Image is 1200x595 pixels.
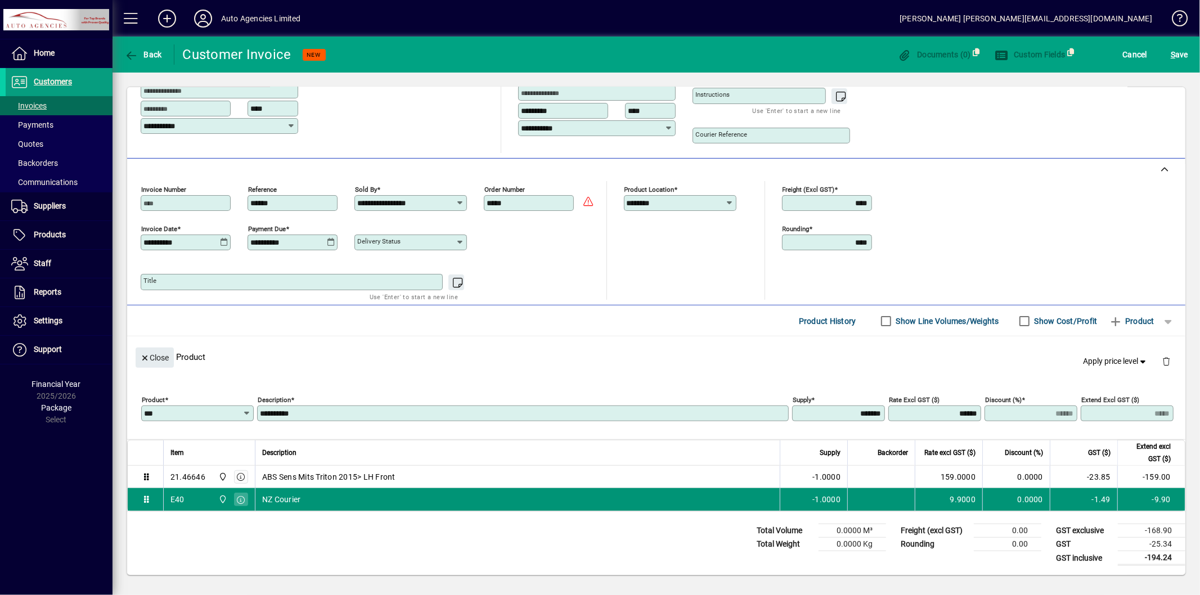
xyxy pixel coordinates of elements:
a: Payments [6,115,113,134]
div: Product [127,336,1185,377]
span: Package [41,403,71,412]
span: Backorder [878,447,908,459]
span: Close [140,349,169,367]
span: Settings [34,316,62,325]
td: -9.90 [1117,488,1185,511]
button: Cancel [1120,44,1150,65]
span: Rate excl GST ($) [924,447,976,459]
td: Total Volume [751,524,819,538]
span: Item [170,447,184,459]
span: Home [34,48,55,57]
a: Invoices [6,96,113,115]
td: 0.0000 Kg [819,538,886,551]
button: Close [136,348,174,368]
button: Add [149,8,185,29]
mat-label: Product [142,396,165,404]
span: -1.0000 [812,471,841,483]
div: Auto Agencies Limited [221,10,301,28]
td: 0.0000 [982,488,1050,511]
span: Product History [799,312,856,330]
span: Supply [820,447,841,459]
mat-label: Payment due [248,225,286,233]
span: Rangiora [215,493,228,506]
mat-hint: Use 'Enter' to start a new line [370,290,458,303]
span: NZ Courier [262,494,301,505]
span: ABS Sens Mits Triton 2015> LH Front [262,471,395,483]
button: Delete [1153,348,1180,375]
a: Communications [6,173,113,192]
mat-label: Extend excl GST ($) [1081,396,1139,404]
button: Save [1168,44,1191,65]
td: GST [1050,538,1118,551]
mat-label: Order number [484,186,525,193]
div: [PERSON_NAME] [PERSON_NAME][EMAIL_ADDRESS][DOMAIN_NAME] [900,10,1152,28]
td: Rounding [895,538,974,551]
span: S [1171,50,1175,59]
mat-label: Freight (excl GST) [783,186,835,193]
td: Total Weight [751,538,819,551]
a: Products [6,221,113,249]
button: Apply price level [1079,351,1153,372]
mat-label: Description [258,396,291,404]
a: Backorders [6,154,113,173]
td: 0.0000 [982,466,1050,488]
div: E40 [170,494,185,505]
div: 159.0000 [922,471,976,483]
label: Show Cost/Profit [1032,315,1098,327]
span: Support [34,345,62,354]
span: Backorders [11,159,58,168]
mat-hint: Use 'Enter' to start a new line [753,104,841,117]
label: Show Line Volumes/Weights [894,315,999,327]
td: 0.00 [974,538,1041,551]
span: Discount (%) [1005,447,1043,459]
app-page-header-button: Delete [1153,356,1180,366]
a: Knowledge Base [1163,2,1186,39]
a: Quotes [6,134,113,154]
span: Communications [11,178,78,187]
mat-label: Sold by [355,186,377,193]
td: -159.00 [1117,466,1185,488]
mat-label: Instructions [695,91,730,98]
span: Quotes [11,139,43,148]
button: Profile [185,8,221,29]
span: Product [1109,312,1154,330]
span: Custom Fields [995,50,1066,59]
mat-label: Rounding [783,225,810,233]
td: GST exclusive [1050,524,1118,538]
a: Settings [6,307,113,335]
td: Freight (excl GST) [895,524,974,538]
span: Cancel [1123,46,1148,64]
span: Financial Year [32,380,81,389]
mat-label: Invoice date [141,225,177,233]
span: Back [124,50,162,59]
button: Custom Fields [992,44,1068,65]
div: 21.46646 [170,471,205,483]
button: Documents (0) [895,44,974,65]
td: -25.34 [1118,538,1185,551]
span: -1.0000 [812,494,841,505]
td: GST inclusive [1050,551,1118,565]
mat-label: Courier Reference [695,130,747,138]
span: Description [262,447,296,459]
mat-label: Rate excl GST ($) [889,396,940,404]
mat-label: Invoice number [141,186,186,193]
a: Home [6,39,113,67]
span: Products [34,230,66,239]
td: -168.90 [1118,524,1185,538]
span: Customers [34,77,72,86]
a: Staff [6,250,113,278]
mat-label: Reference [248,186,277,193]
span: Suppliers [34,201,66,210]
app-page-header-button: Close [133,352,177,362]
div: 9.9000 [922,494,976,505]
span: Apply price level [1084,355,1149,367]
span: Reports [34,287,61,296]
span: ave [1171,46,1188,64]
span: Staff [34,259,51,268]
span: Invoices [11,101,47,110]
mat-label: Title [143,277,156,285]
span: Extend excl GST ($) [1125,440,1171,465]
span: Rangiora [215,471,228,483]
span: Payments [11,120,53,129]
td: -1.49 [1050,488,1117,511]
